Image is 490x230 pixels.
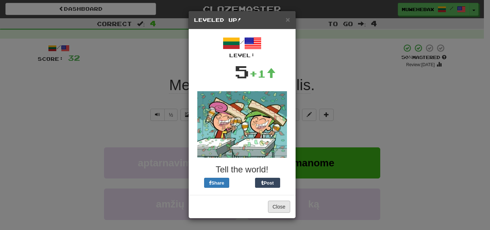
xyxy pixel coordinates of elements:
[197,91,287,158] img: fairly-odd-parents-da00311291977d55ff188899e898f38bf0ea27628e4b7d842fa96e17094d9a08.gif
[249,67,276,81] div: +1
[268,201,290,213] button: Close
[286,15,290,24] span: ×
[194,52,290,59] div: Level:
[255,178,280,188] button: Post
[229,178,255,188] iframe: X Post Button
[204,178,229,188] button: Share
[194,165,290,174] h3: Tell the world!
[286,16,290,23] button: Close
[194,16,290,24] h5: Leveled Up!
[194,35,290,59] div: /
[235,59,249,84] div: 5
